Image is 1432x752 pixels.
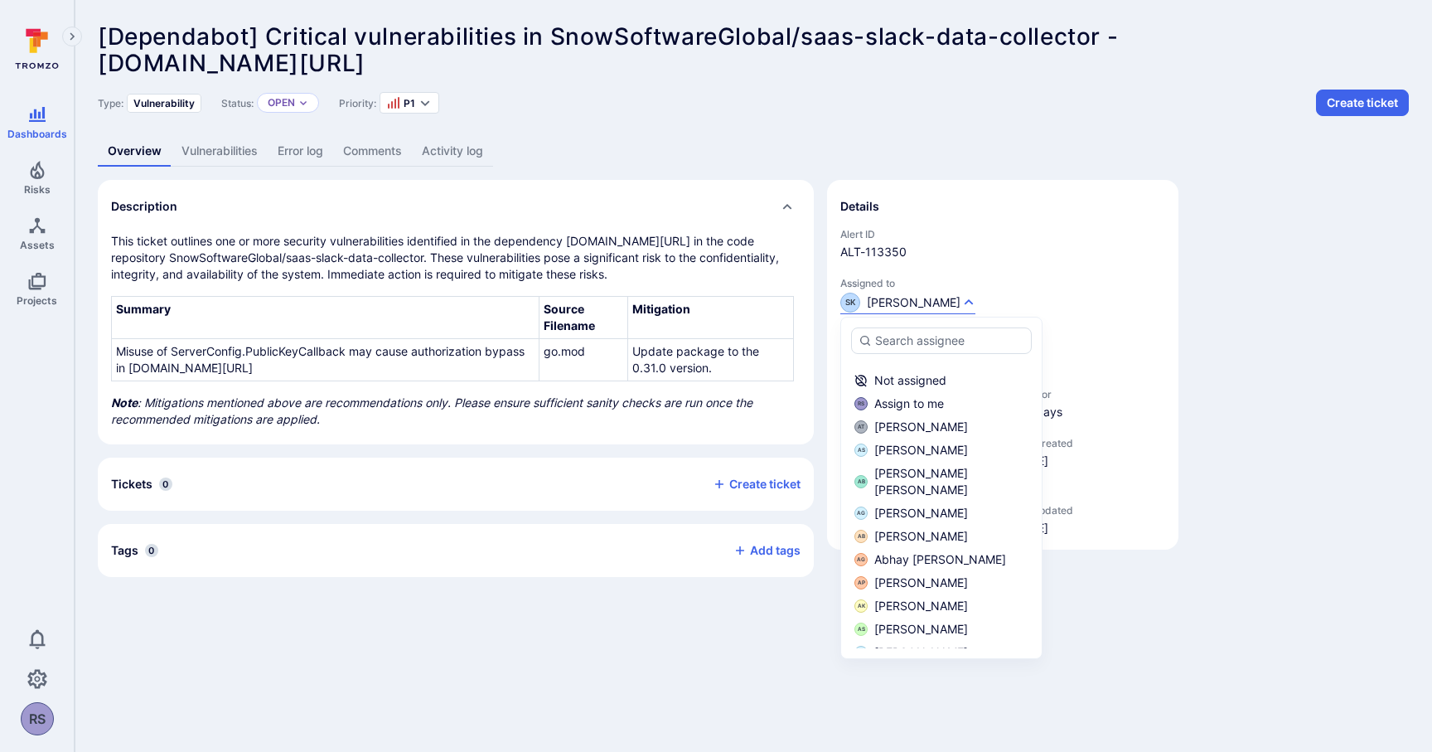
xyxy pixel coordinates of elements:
[24,183,51,196] span: Risks
[854,444,868,457] div: Aamer Sharif
[854,475,868,488] div: Aashna Bhoomika
[98,97,123,109] span: Type:
[21,702,54,735] div: Rakesh Shiriyara
[98,49,365,77] span: [DOMAIN_NAME][URL]
[268,96,295,109] button: Open
[874,621,968,638] span: [PERSON_NAME]
[387,96,415,109] button: P1
[339,97,376,109] span: Priority:
[111,542,138,559] h2: Tags
[111,395,138,410] b: Note
[404,97,415,109] span: P1
[854,599,868,613] div: Abhinav Kalidasan
[874,575,968,591] span: [PERSON_NAME]
[713,477,801,492] button: Create ticket
[627,297,793,339] th: Mitigation
[111,233,801,283] p: This ticket outlines one or more security vulnerabilities identified in the dependency [DOMAIN_NA...
[874,372,946,389] span: Not assigned
[539,297,627,339] th: Source Filename
[874,442,968,458] span: [PERSON_NAME]
[66,30,78,44] i: Expand navigation menu
[874,505,968,522] span: [PERSON_NAME]
[98,136,1409,167] div: Alert tabs
[840,277,1165,289] span: Assigned to
[840,293,960,313] button: SK[PERSON_NAME]
[98,136,172,167] a: Overview
[7,128,67,140] span: Dashboards
[111,395,752,426] i: : Mitigations mentioned above are recommendations only. Please ensure sufficient sanity checks ar...
[221,97,254,109] span: Status:
[62,27,82,46] button: Expand navigation menu
[539,339,627,381] td: go.mod
[867,297,960,308] span: [PERSON_NAME]
[874,528,968,545] span: [PERSON_NAME]
[17,294,57,307] span: Projects
[20,239,55,251] span: Assets
[268,136,333,167] a: Error log
[98,458,814,511] section: tickets card
[854,646,868,659] div: Abhinay Gupta
[418,96,432,109] button: Expand dropdown
[851,327,1032,648] div: autocomplete options
[159,478,172,491] span: 0
[98,22,1118,51] span: [Dependabot] Critical vulnerabilities in SnowSoftwareGlobal/saas-slack-data-collector -
[874,419,968,435] span: [PERSON_NAME]
[98,180,814,233] div: Collapse description
[98,458,814,511] div: Collapse
[172,136,268,167] a: Vulnerabilities
[840,244,1165,260] span: ALT-113350
[854,397,868,410] div: Rakesh Shiriyara
[854,530,868,543] div: Abdo Barrera
[962,296,975,309] button: Expand dropdown
[720,537,801,564] button: Add tags
[412,136,493,167] a: Activity log
[98,524,814,577] div: Collapse tags
[854,623,868,636] div: Abhinav Singh
[827,180,1178,550] section: details card
[874,644,968,661] span: [PERSON_NAME]
[333,136,412,167] a: Comments
[112,339,539,381] td: Misuse of ServerConfig.PublicKeyCallback may cause authorization bypass in [DOMAIN_NAME][URL]
[854,507,868,520] div: Aatish Gupta
[874,598,968,614] span: [PERSON_NAME]
[112,297,539,339] th: Summary
[111,198,177,215] h2: Description
[854,553,868,566] div: Abhay Gopal Prabhu
[874,551,1006,568] span: Abhay [PERSON_NAME]
[840,198,879,215] h2: Details
[875,332,1024,349] input: Search assignee
[145,544,158,557] span: 0
[874,395,944,412] span: Assign to me
[854,576,868,589] div: Abhijeet Pai
[298,98,308,108] button: Expand dropdown
[111,476,152,492] h2: Tickets
[21,702,54,735] button: RS
[874,465,1028,498] span: [PERSON_NAME] [PERSON_NAME]
[840,228,1165,240] span: Alert ID
[854,420,868,434] div: Aakash Tyagi
[627,339,793,381] td: Update package to the 0.31.0 version.
[127,94,201,113] div: Vulnerability
[1316,90,1409,116] button: Create ticket
[840,293,860,313] div: Suresh Kallem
